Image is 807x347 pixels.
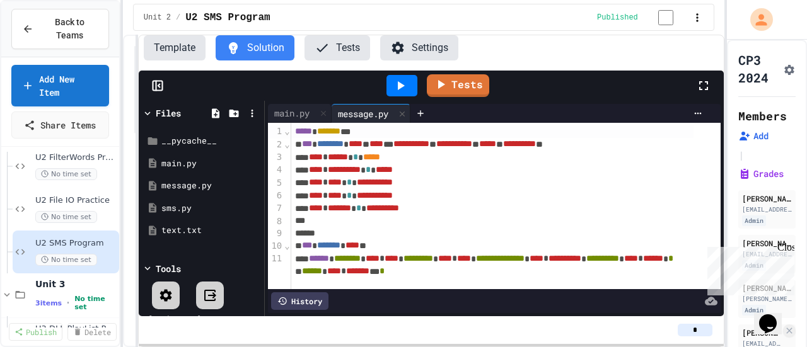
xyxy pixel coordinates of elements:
div: main.py [268,104,332,123]
div: Admin [742,215,766,226]
span: U2 SMS Program [185,10,270,25]
div: Content is published and visible to students [597,9,688,25]
div: 10 [268,240,284,253]
span: Published [597,13,638,23]
div: [PERSON_NAME][EMAIL_ADDRESS][PERSON_NAME][DOMAIN_NAME] [742,294,792,304]
div: Output [197,312,223,324]
div: My Account [737,5,776,34]
div: 7 [268,202,284,215]
div: [EMAIL_ADDRESS][DOMAIN_NAME] [742,205,792,214]
span: U2 SMS Program [35,238,117,249]
div: 8 [268,215,284,228]
div: __pycache__ [161,135,260,147]
div: message.py [332,104,410,123]
span: U2 FilterWords Program [35,152,117,163]
span: No time set [35,254,97,266]
a: Publish [9,323,62,341]
div: Chat with us now!Close [5,5,87,80]
span: U2 File IO Practice [35,195,117,206]
button: Add [738,130,769,142]
span: Fold line [284,126,290,136]
span: No time set [74,295,117,311]
div: main.py [268,106,316,120]
div: message.py [332,107,395,120]
div: 5 [268,177,284,190]
div: Files [156,106,181,120]
a: Tests [427,74,489,97]
span: | [738,147,745,162]
div: Tools [156,262,181,275]
button: Grades [738,168,784,180]
div: main.py [161,157,260,170]
div: 4 [268,164,284,176]
span: • [67,298,69,308]
h2: Members [738,107,787,125]
div: sms.py [161,202,260,215]
div: 6 [268,190,284,202]
h1: CP3 2024 [738,51,778,86]
div: [PERSON_NAME] [742,193,792,204]
span: 3 items [35,299,62,307]
div: 11 [268,253,284,278]
span: Back to Teams [41,16,98,42]
a: Delete [67,323,117,341]
span: / [176,13,180,23]
span: Unit 2 [144,13,171,23]
div: 9 [268,227,284,240]
div: [PERSON_NAME] dev [742,237,792,249]
span: No time set [35,211,97,223]
a: Share Items [11,111,109,139]
div: [PERSON_NAME] :) [742,327,781,338]
div: 2 [268,139,284,151]
iframe: chat widget [702,242,794,295]
div: text.txt [161,224,260,237]
input: publish toggle [643,10,688,25]
div: 3 [268,151,284,164]
button: Tests [305,35,370,60]
div: Settings [148,312,183,324]
button: Settings [380,35,458,60]
span: No time set [35,168,97,180]
div: 1 [268,125,284,138]
a: Add New Item [11,65,109,106]
button: Assignment Settings [783,61,796,76]
span: Fold line [284,241,290,251]
span: Unit 3 [35,278,117,290]
iframe: chat widget [754,297,794,334]
div: Admin [742,305,766,316]
button: Template [144,35,206,60]
button: Back to Teams [11,9,109,49]
div: message.py [161,179,260,192]
div: History [271,292,328,310]
button: Solution [216,35,294,60]
span: Fold line [284,139,290,149]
